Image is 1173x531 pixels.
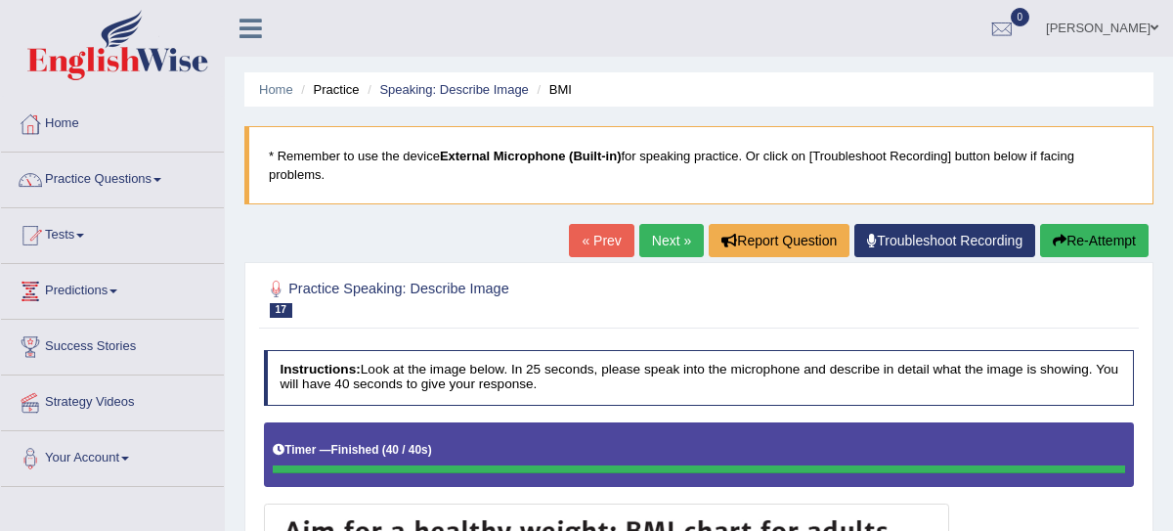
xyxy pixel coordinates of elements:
[428,443,432,457] b: )
[1,97,224,146] a: Home
[1011,8,1030,26] span: 0
[1,431,224,480] a: Your Account
[1,208,224,257] a: Tests
[1,153,224,201] a: Practice Questions
[386,443,428,457] b: 40 / 40s
[264,350,1135,406] h4: Look at the image below. In 25 seconds, please speak into the microphone and describe in detail w...
[382,443,386,457] b: (
[1,320,224,369] a: Success Stories
[273,444,431,457] h5: Timer —
[1040,224,1149,257] button: Re-Attempt
[270,303,292,318] span: 17
[709,224,849,257] button: Report Question
[259,82,293,97] a: Home
[639,224,704,257] a: Next »
[379,82,528,97] a: Speaking: Describe Image
[1,264,224,313] a: Predictions
[280,362,360,376] b: Instructions:
[244,126,1153,204] blockquote: * Remember to use the device for speaking practice. Or click on [Troubleshoot Recording] button b...
[854,224,1035,257] a: Troubleshoot Recording
[296,80,359,99] li: Practice
[264,277,804,318] h2: Practice Speaking: Describe Image
[440,149,622,163] b: External Microphone (Built-in)
[569,224,633,257] a: « Prev
[1,376,224,424] a: Strategy Videos
[331,443,379,457] b: Finished
[532,80,571,99] li: BMI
